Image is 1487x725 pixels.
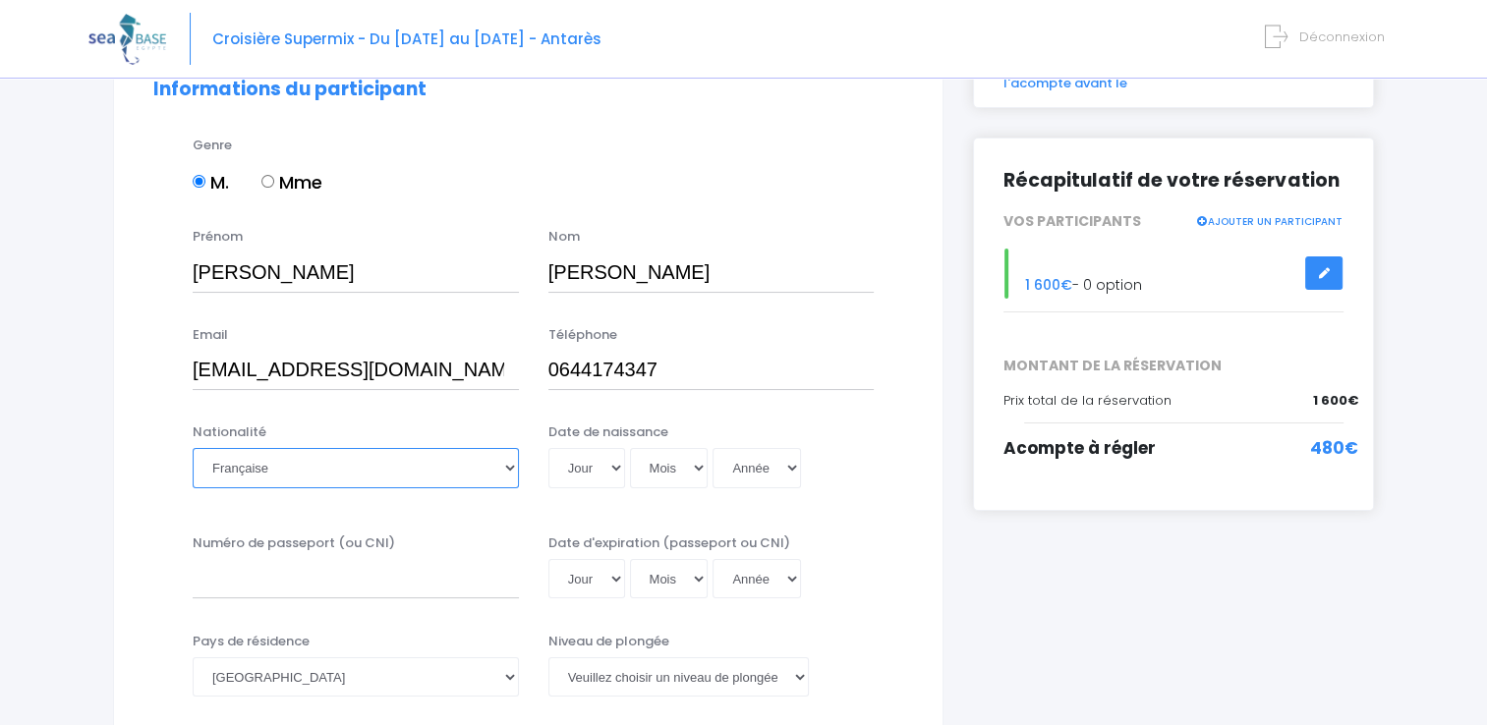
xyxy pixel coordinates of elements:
span: Croisière Supermix - Du [DATE] au [DATE] - Antarès [212,28,601,49]
input: M. [193,175,205,188]
label: Email [193,325,228,345]
h2: Récapitulatif de votre réservation [1003,168,1344,193]
label: Nationalité [193,422,266,442]
label: Niveau de plongée [548,632,669,651]
span: 1 600€ [1313,391,1358,411]
a: AJOUTER UN PARTICIPANT [1195,211,1343,229]
h2: Informations du participant [153,79,903,101]
label: M. [193,169,229,195]
div: VOS PARTICIPANTS [989,211,1358,232]
span: Acompte à régler [1003,436,1156,460]
span: MONTANT DE LA RÉSERVATION [989,356,1358,376]
label: Date de naissance [548,422,668,442]
div: - 0 option [989,249,1358,299]
label: Numéro de passeport (ou CNI) [193,533,395,553]
label: Mme [261,169,322,195]
input: Mme [261,175,274,188]
label: Prénom [193,227,243,247]
label: Date d'expiration (passeport ou CNI) [548,533,790,553]
label: Genre [193,136,232,155]
label: Nom [548,227,580,247]
span: Prix total de la réservation [1003,391,1172,410]
label: Téléphone [548,325,617,345]
span: 480€ [1310,436,1358,462]
span: 1 600€ [1025,275,1072,295]
span: Déconnexion [1299,28,1385,46]
label: Pays de résidence [193,632,310,651]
